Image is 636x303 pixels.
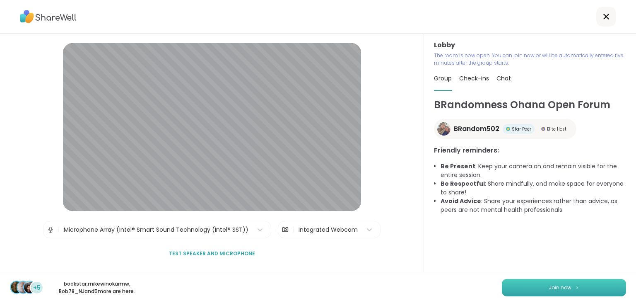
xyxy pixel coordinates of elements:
[441,179,485,188] b: Be Respectful
[17,281,29,293] img: mikewinokurmw
[20,7,77,26] img: ShareWell Logo
[58,221,60,238] span: |
[47,221,54,238] img: Microphone
[441,162,475,170] b: Be Present
[541,127,545,131] img: Elite Host
[434,40,626,50] h3: Lobby
[33,284,41,292] span: +5
[575,285,580,290] img: ShareWell Logomark
[434,145,626,155] h3: Friendly reminders:
[434,97,626,112] h1: BRandomness Ohana Open Forum
[454,124,499,134] span: BRandom502
[549,284,571,291] span: Join now
[64,225,248,234] div: Microphone Array (Intel® Smart Sound Technology (Intel® SST))
[441,197,481,205] b: Avoid Advice
[441,179,626,197] li: : Share mindfully, and make space for everyone to share!
[434,52,626,67] p: The room is now open. You can join now or will be automatically entered five minutes after the gr...
[496,74,511,82] span: Chat
[441,197,626,214] li: : Share your experiences rather than advice, as peers are not mental health professionals.
[166,245,258,262] button: Test speaker and microphone
[502,279,626,296] button: Join now
[506,127,510,131] img: Star Peer
[434,119,576,139] a: BRandom502BRandom502Star PeerStar PeerElite HostElite Host
[299,225,358,234] div: Integrated Webcam
[459,74,489,82] span: Check-ins
[512,126,531,132] span: Star Peer
[547,126,566,132] span: Elite Host
[51,280,143,295] p: bookstar , mikewinokurmw , Rob78_NJ and 5 more are here.
[434,74,452,82] span: Group
[441,162,626,179] li: : Keep your camera on and remain visible for the entire session.
[282,221,289,238] img: Camera
[292,221,294,238] span: |
[11,281,22,293] img: bookstar
[169,250,255,257] span: Test speaker and microphone
[437,122,450,136] img: BRandom502
[24,281,36,293] img: Rob78_NJ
